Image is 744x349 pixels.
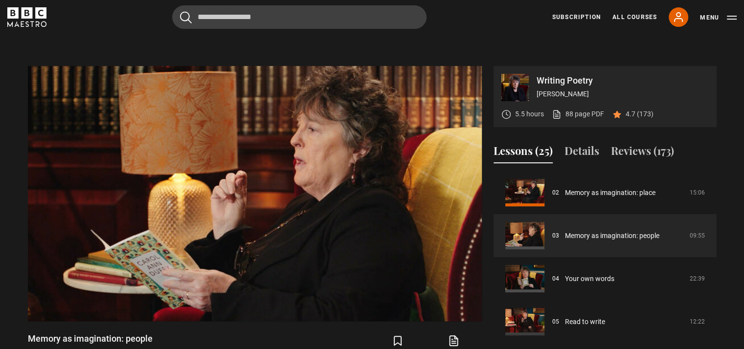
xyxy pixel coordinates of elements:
input: Search [172,5,427,29]
h1: Memory as imagination: people [28,333,157,345]
a: Your own words [565,274,614,284]
button: Toggle navigation [700,13,737,22]
p: Writing Poetry [537,76,709,85]
a: Memory as imagination: place [565,188,655,198]
button: Details [564,143,599,163]
button: Submit the search query [180,11,192,23]
p: 4.7 (173) [626,109,654,119]
p: 5.5 hours [515,109,544,119]
svg: BBC Maestro [7,7,46,27]
p: [PERSON_NAME] [537,89,709,99]
a: 88 page PDF [552,109,604,119]
a: Memory as imagination: people [565,231,659,241]
button: Reviews (173) [611,143,674,163]
a: Read to write [565,317,605,327]
a: Subscription [552,13,601,22]
button: Lessons (25) [494,143,553,163]
video-js: Video Player [28,66,482,321]
a: All Courses [612,13,657,22]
